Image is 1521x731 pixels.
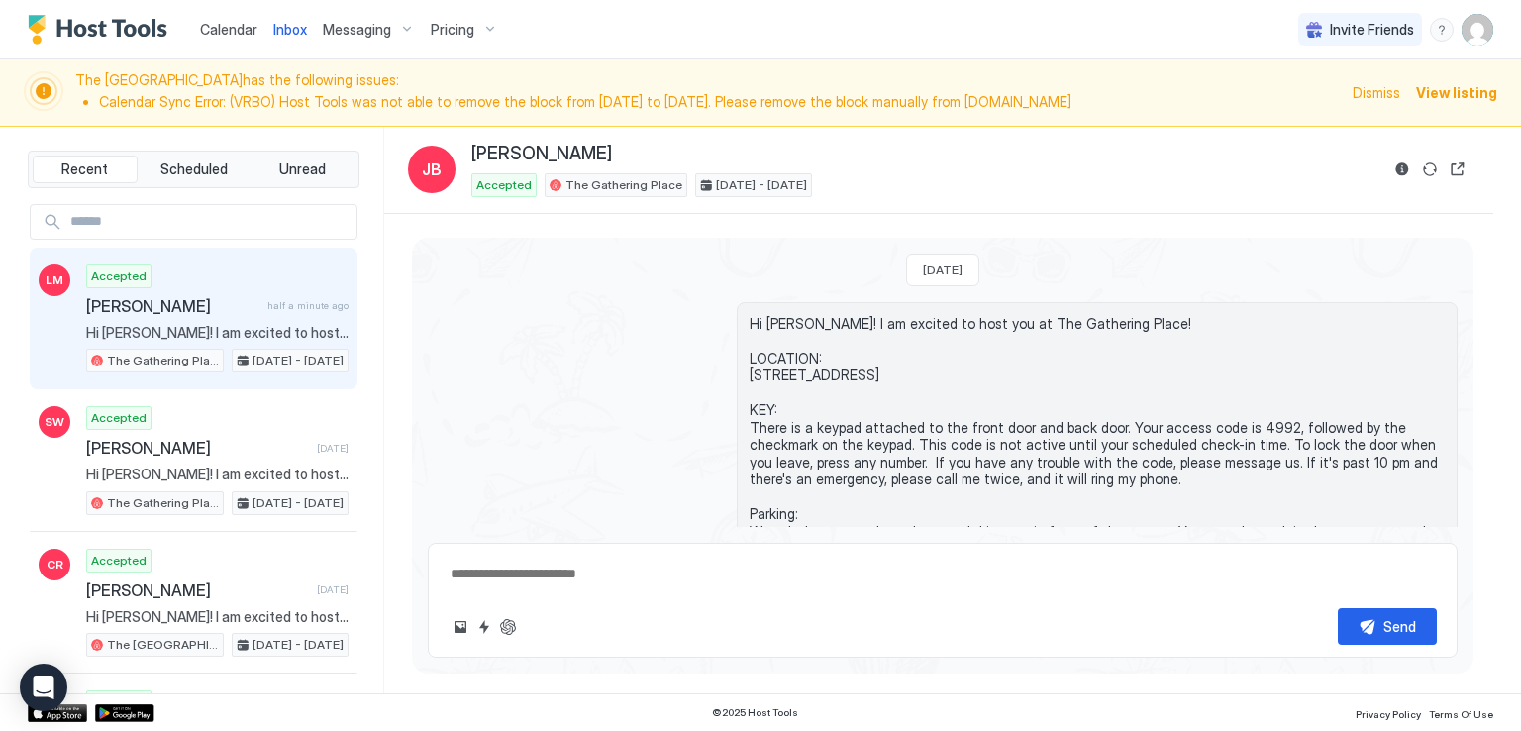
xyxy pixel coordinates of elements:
span: Terms Of Use [1429,708,1493,720]
span: [DATE] - [DATE] [253,352,344,369]
button: Sync reservation [1418,157,1442,181]
span: [DATE] [923,262,963,277]
a: Google Play Store [95,704,154,722]
button: Quick reply [472,615,496,639]
span: Accepted [91,409,147,427]
div: Dismiss [1353,82,1400,103]
button: ChatGPT Auto Reply [496,615,520,639]
a: Calendar [200,19,257,40]
div: User profile [1462,14,1493,46]
button: Unread [250,156,355,183]
span: [PERSON_NAME] [471,143,612,165]
span: [DATE] [317,583,349,596]
span: Calendar [200,21,257,38]
button: Scheduled [142,156,247,183]
button: Send [1338,608,1437,645]
span: Accepted [476,176,532,194]
input: Input Field [62,205,356,239]
span: [DATE] [317,442,349,455]
span: [DATE] - [DATE] [253,636,344,654]
span: LM [46,271,63,289]
span: CR [47,556,63,574]
div: Open Intercom Messenger [20,664,67,711]
li: Calendar Sync Error: (VRBO) Host Tools was not able to remove the block from [DATE] to [DATE]. Pl... [99,93,1341,111]
button: Upload image [449,615,472,639]
span: [PERSON_NAME] [86,296,259,316]
span: The Gathering Place [565,176,682,194]
span: Scheduled [160,160,228,178]
span: The Gathering Place [107,352,219,369]
span: The Gathering Place [107,494,219,512]
span: [DATE] - [DATE] [253,494,344,512]
span: Hi [PERSON_NAME]! I am excited to host you at The Gathering Place! LOCATION: [STREET_ADDRESS] KEY... [86,466,349,483]
span: Invite Friends [1330,21,1414,39]
span: The [GEOGRAPHIC_DATA] [107,636,219,654]
span: Pricing [431,21,474,39]
span: Hi [PERSON_NAME]! I am excited to host you at The Gathering Place! LOCATION: [STREET_ADDRESS] KEY... [86,324,349,342]
span: [PERSON_NAME] [86,438,309,458]
a: App Store [28,704,87,722]
span: Hi [PERSON_NAME]! I am excited to host you at The Gathering Place! LOCATION: [STREET_ADDRESS] KEY... [750,315,1445,610]
span: JB [422,157,442,181]
span: Privacy Policy [1356,708,1421,720]
a: Privacy Policy [1356,702,1421,723]
span: Recent [61,160,108,178]
div: tab-group [28,151,359,188]
span: SW [45,413,64,431]
span: Inbox [273,21,307,38]
a: Host Tools Logo [28,15,176,45]
span: The [GEOGRAPHIC_DATA] has the following issues: [75,71,1341,114]
a: Terms Of Use [1429,702,1493,723]
button: Open reservation [1446,157,1470,181]
span: half a minute ago [267,299,349,312]
button: Recent [33,156,138,183]
button: Reservation information [1390,157,1414,181]
span: [PERSON_NAME] [86,580,309,600]
span: Accepted [91,267,147,285]
span: © 2025 Host Tools [712,706,798,719]
div: View listing [1416,82,1497,103]
span: Accepted [91,552,147,570]
a: Inbox [273,19,307,40]
div: Send [1383,616,1416,637]
span: [DATE] - [DATE] [716,176,807,194]
div: menu [1430,18,1454,42]
span: Messaging [323,21,391,39]
span: Unread [279,160,326,178]
span: Hi [PERSON_NAME]! I am excited to host you at The [GEOGRAPHIC_DATA]! LOCATION: [STREET_ADDRESS] K... [86,608,349,626]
